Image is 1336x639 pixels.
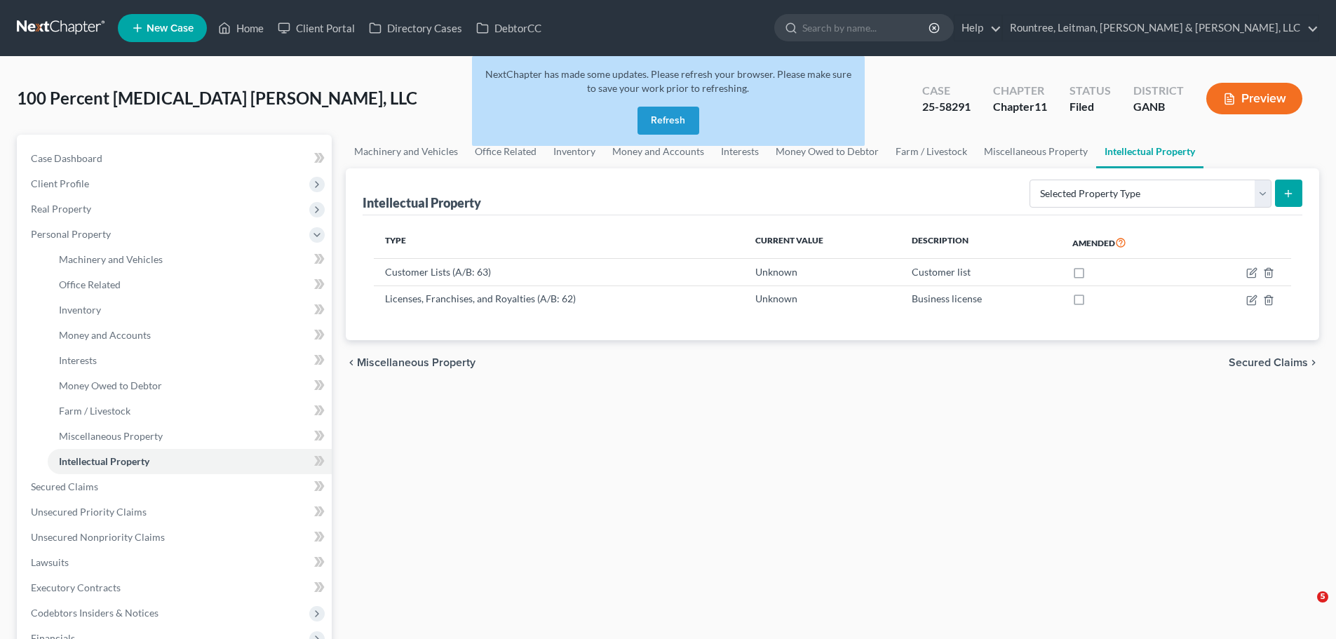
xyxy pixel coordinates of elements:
a: Miscellaneous Property [48,424,332,449]
a: Client Portal [271,15,362,41]
a: Money and Accounts [48,323,332,348]
a: DebtorCC [469,15,548,41]
a: Help [954,15,1001,41]
a: Lawsuits [20,550,332,575]
a: Farm / Livestock [48,398,332,424]
th: Description [900,227,1061,259]
span: Unsecured Nonpriority Claims [31,531,165,543]
span: Farm / Livestock [59,405,130,417]
a: Office Related [466,135,545,168]
a: Home [211,15,271,41]
div: GANB [1133,99,1184,115]
span: New Case [147,23,194,34]
span: Secured Claims [31,480,98,492]
a: Miscellaneous Property [976,135,1096,168]
span: Miscellaneous Property [59,430,163,442]
span: Executory Contracts [31,581,121,593]
button: chevron_left Miscellaneous Property [346,357,475,368]
a: Interests [48,348,332,373]
td: Customer Lists (A/B: 63) [374,259,743,285]
div: Status [1070,83,1111,99]
a: Unsecured Nonpriority Claims [20,525,332,550]
span: Intellectual Property [59,455,149,467]
a: Machinery and Vehicles [48,247,332,272]
a: Directory Cases [362,15,469,41]
span: Case Dashboard [31,152,102,164]
button: Preview [1206,83,1302,114]
button: Refresh [637,107,699,135]
button: Secured Claims chevron_right [1229,357,1319,368]
span: Real Property [31,203,91,215]
span: Unsecured Priority Claims [31,506,147,518]
span: Office Related [59,278,121,290]
td: Unknown [744,285,901,312]
span: Codebtors Insiders & Notices [31,607,158,619]
td: Licenses, Franchises, and Royalties (A/B: 62) [374,285,743,312]
iframe: Intercom live chat [1288,591,1322,625]
a: Office Related [48,272,332,297]
a: Inventory [48,297,332,323]
i: chevron_left [346,357,357,368]
td: Unknown [744,259,901,285]
a: Unsecured Priority Claims [20,499,332,525]
div: 25-58291 [922,99,971,115]
a: Intellectual Property [1096,135,1203,168]
a: Executory Contracts [20,575,332,600]
a: Intellectual Property [48,449,332,474]
a: Case Dashboard [20,146,332,171]
span: Money and Accounts [59,329,151,341]
span: Secured Claims [1229,357,1308,368]
span: 100 Percent [MEDICAL_DATA] [PERSON_NAME], LLC [17,88,417,108]
div: Chapter [993,99,1047,115]
div: Filed [1070,99,1111,115]
div: Chapter [993,83,1047,99]
span: Client Profile [31,177,89,189]
td: Customer list [900,259,1061,285]
span: 5 [1317,591,1328,603]
input: Search by name... [802,15,931,41]
a: Rountree, Leitman, [PERSON_NAME] & [PERSON_NAME], LLC [1003,15,1318,41]
div: Intellectual Property [363,194,481,211]
th: Amended [1061,227,1194,259]
a: Machinery and Vehicles [346,135,466,168]
span: Inventory [59,304,101,316]
span: Personal Property [31,228,111,240]
span: Lawsuits [31,556,69,568]
th: Type [374,227,743,259]
a: Secured Claims [20,474,332,499]
span: Miscellaneous Property [357,357,475,368]
span: 11 [1034,100,1047,113]
span: Machinery and Vehicles [59,253,163,265]
span: Money Owed to Debtor [59,379,162,391]
div: Case [922,83,971,99]
th: Current Value [744,227,901,259]
td: Business license [900,285,1061,312]
i: chevron_right [1308,357,1319,368]
div: District [1133,83,1184,99]
a: Money Owed to Debtor [48,373,332,398]
span: Interests [59,354,97,366]
span: NextChapter has made some updates. Please refresh your browser. Please make sure to save your wor... [485,68,851,94]
a: Farm / Livestock [887,135,976,168]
